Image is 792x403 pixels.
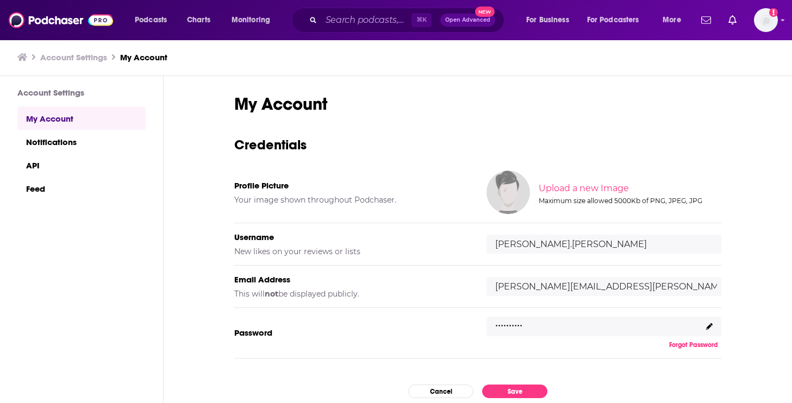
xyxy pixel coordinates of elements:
[234,180,469,191] h5: Profile Picture
[445,17,490,23] span: Open Advanced
[9,10,113,30] img: Podchaser - Follow, Share and Rate Podcasts
[697,11,715,29] a: Show notifications dropdown
[487,171,530,214] img: Your profile image
[17,153,146,177] a: API
[180,11,217,29] a: Charts
[234,136,721,153] h3: Credentials
[754,8,778,32] button: Show profile menu
[224,11,284,29] button: open menu
[754,8,778,32] span: Logged in as riley.davis
[724,11,741,29] a: Show notifications dropdown
[440,14,495,27] button: Open AdvancedNew
[234,93,721,115] h1: My Account
[321,11,411,29] input: Search podcasts, credits, & more...
[302,8,515,33] div: Search podcasts, credits, & more...
[187,12,210,28] span: Charts
[17,177,146,200] a: Feed
[234,232,469,242] h5: Username
[482,385,547,398] button: Save
[408,385,473,398] button: Cancel
[655,11,695,29] button: open menu
[526,12,569,28] span: For Business
[519,11,583,29] button: open menu
[120,52,167,62] a: My Account
[580,11,655,29] button: open menu
[234,328,469,338] h5: Password
[135,12,167,28] span: Podcasts
[475,7,495,17] span: New
[17,106,146,130] a: My Account
[495,314,522,330] p: ..........
[234,247,469,256] h5: New likes on your reviews or lists
[17,130,146,153] a: Notifications
[754,8,778,32] img: User Profile
[539,197,719,205] div: Maximum size allowed 5000Kb of PNG, JPEG, JPG
[411,13,432,27] span: ⌘ K
[666,341,721,349] button: Forgot Password
[127,11,181,29] button: open menu
[587,12,639,28] span: For Podcasters
[487,277,721,296] input: email
[232,12,270,28] span: Monitoring
[40,52,107,62] a: Account Settings
[17,87,146,98] h3: Account Settings
[769,8,778,17] svg: Add a profile image
[487,235,721,254] input: username
[265,289,278,299] b: not
[234,289,469,299] h5: This will be displayed publicly.
[234,195,469,205] h5: Your image shown throughout Podchaser.
[663,12,681,28] span: More
[234,274,469,285] h5: Email Address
